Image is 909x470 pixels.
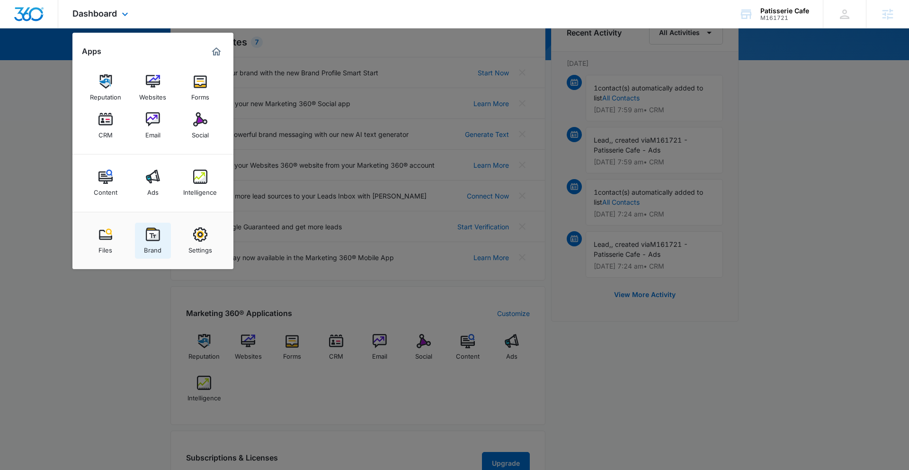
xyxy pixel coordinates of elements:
a: Settings [182,223,218,259]
div: Settings [188,242,212,254]
a: Reputation [88,70,124,106]
h2: Apps [82,47,101,56]
div: Brand [144,242,161,254]
div: Intelligence [183,184,217,196]
div: Reputation [90,89,121,101]
div: CRM [98,127,113,139]
a: Files [88,223,124,259]
div: Ads [147,184,159,196]
div: Websites [139,89,166,101]
a: Email [135,108,171,144]
a: Intelligence [182,165,218,201]
div: account id [760,15,809,21]
div: Files [98,242,112,254]
a: Content [88,165,124,201]
a: Websites [135,70,171,106]
div: Forms [191,89,209,101]
a: Ads [135,165,171,201]
a: Marketing 360® Dashboard [209,44,224,59]
a: Social [182,108,218,144]
div: Email [145,127,160,139]
div: account name [760,7,809,15]
div: Content [94,184,117,196]
div: Social [192,127,209,139]
a: Brand [135,223,171,259]
a: Forms [182,70,218,106]
span: Dashboard [72,9,117,18]
a: CRM [88,108,124,144]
